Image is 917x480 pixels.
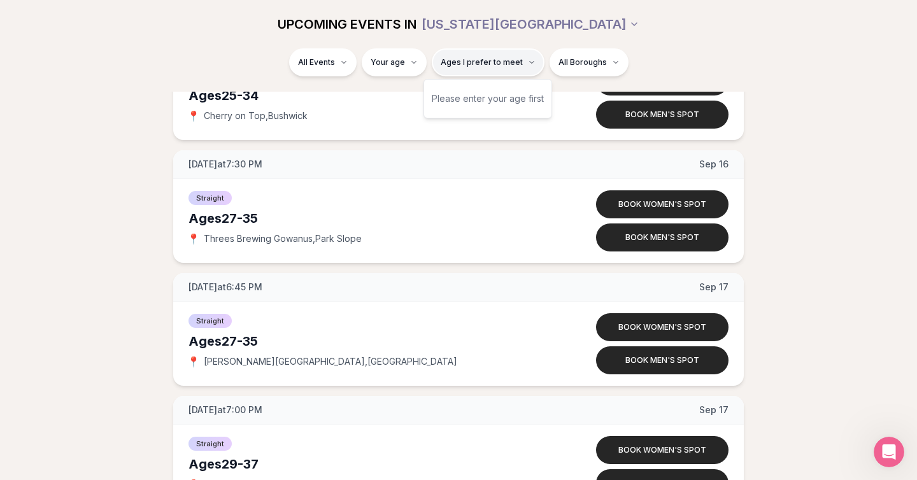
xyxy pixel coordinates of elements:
button: Book men's spot [596,346,729,374]
span: All Events [298,57,335,67]
span: 📍 [188,356,199,367]
span: Your age [371,57,405,67]
button: Book women's spot [596,313,729,341]
span: 📍 [188,111,199,121]
span: Straight [188,314,232,328]
span: Cherry on Top , Bushwick [204,109,308,122]
button: Book women's spot [596,190,729,218]
div: Ages 27-35 [188,332,548,350]
span: All Boroughs [558,57,607,67]
div: Ages 29-37 [188,455,548,473]
button: Ages I prefer to meet [432,48,544,76]
div: Ages 25-34 [188,87,548,104]
span: Sep 17 [699,404,729,416]
iframe: Intercom live chat [874,437,904,467]
button: Your age [362,48,427,76]
span: [PERSON_NAME][GEOGRAPHIC_DATA] , [GEOGRAPHIC_DATA] [204,355,457,368]
span: [DATE] at 7:30 PM [188,158,262,171]
button: [US_STATE][GEOGRAPHIC_DATA] [422,10,639,38]
span: UPCOMING EVENTS IN [278,15,416,33]
span: Sep 17 [699,281,729,293]
span: Straight [188,437,232,451]
span: [DATE] at 6:45 PM [188,281,262,293]
button: All Boroughs [550,48,629,76]
button: All Events [289,48,357,76]
span: 📍 [188,234,199,244]
span: Sep 16 [699,158,729,171]
span: Ages I prefer to meet [441,57,523,67]
div: Ages 27-35 [188,209,548,227]
span: [DATE] at 7:00 PM [188,404,262,416]
span: Straight [188,191,232,205]
span: Threes Brewing Gowanus , Park Slope [204,232,362,245]
button: Book men's spot [596,101,729,129]
div: Please enter your age first [432,87,544,110]
button: Book women's spot [596,436,729,464]
button: Book men's spot [596,223,729,251]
